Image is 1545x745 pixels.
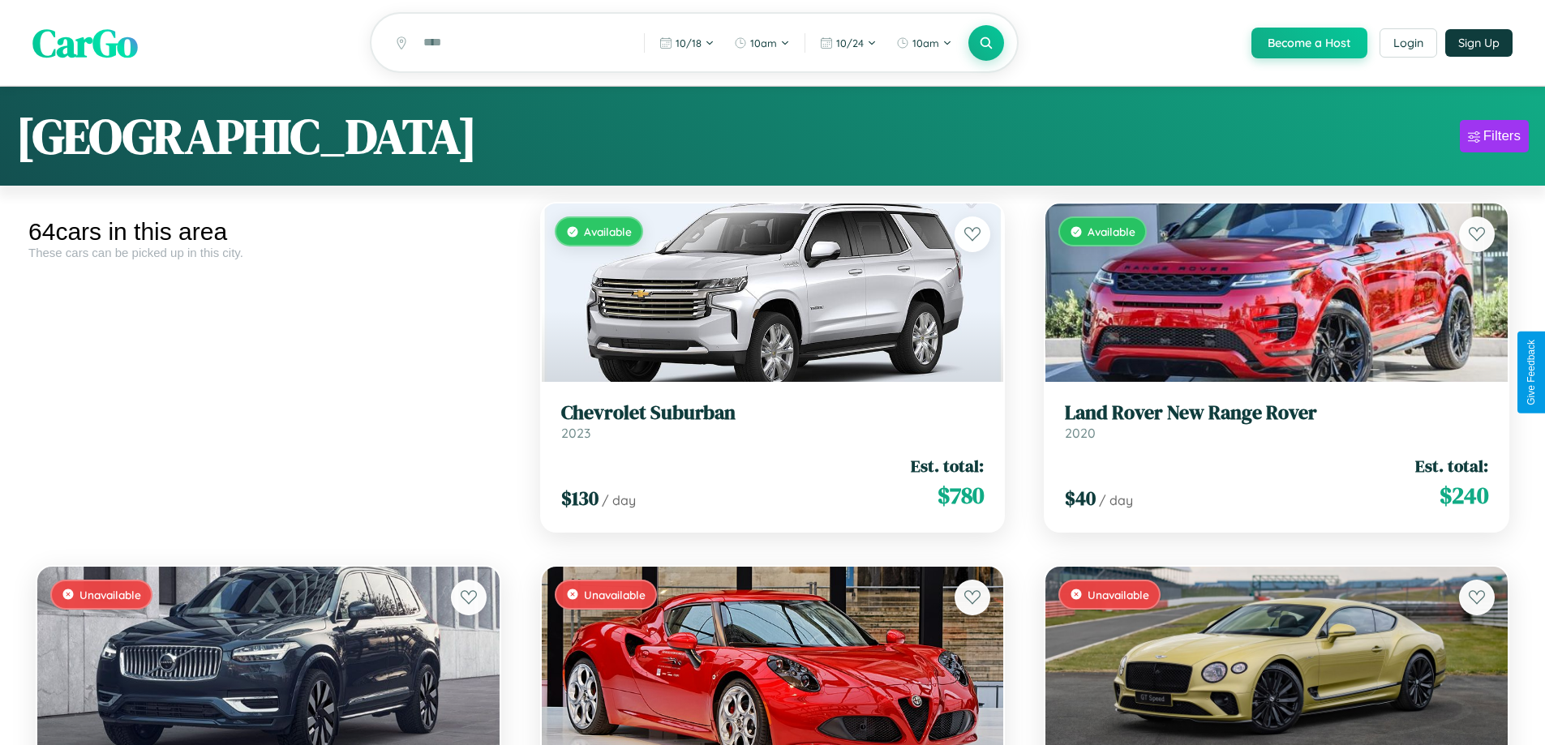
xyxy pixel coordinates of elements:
[32,16,138,70] span: CarGo
[1065,485,1096,512] span: $ 40
[1065,401,1488,441] a: Land Rover New Range Rover2020
[561,485,599,512] span: $ 130
[726,30,798,56] button: 10am
[1251,28,1367,58] button: Become a Host
[561,401,985,441] a: Chevrolet Suburban2023
[1088,225,1135,238] span: Available
[836,36,864,49] span: 10 / 24
[676,36,702,49] span: 10 / 18
[912,36,939,49] span: 10am
[1483,128,1521,144] div: Filters
[888,30,960,56] button: 10am
[561,425,590,441] span: 2023
[28,218,509,246] div: 64 cars in this area
[1415,454,1488,477] span: Est. total:
[1460,120,1529,152] button: Filters
[602,492,636,508] span: / day
[938,479,984,512] span: $ 780
[911,454,984,477] span: Est. total:
[1445,29,1513,57] button: Sign Up
[1526,340,1537,405] div: Give Feedback
[1065,425,1096,441] span: 2020
[16,103,477,169] h1: [GEOGRAPHIC_DATA]
[1088,588,1149,602] span: Unavailable
[1065,401,1488,425] h3: Land Rover New Range Rover
[1440,479,1488,512] span: $ 240
[584,588,646,602] span: Unavailable
[79,588,141,602] span: Unavailable
[561,401,985,425] h3: Chevrolet Suburban
[1099,492,1133,508] span: / day
[812,30,885,56] button: 10/24
[750,36,777,49] span: 10am
[1380,28,1437,58] button: Login
[28,246,509,259] div: These cars can be picked up in this city.
[584,225,632,238] span: Available
[651,30,723,56] button: 10/18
